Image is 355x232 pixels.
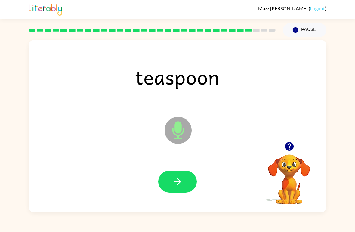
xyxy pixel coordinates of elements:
img: Literably [29,2,62,16]
a: Logout [310,5,325,11]
div: ( ) [258,5,326,11]
span: teaspoon [126,61,229,92]
button: Pause [283,23,326,37]
span: Mazz [PERSON_NAME] [258,5,309,11]
video: Your browser must support playing .mp4 files to use Literably. Please try using another browser. [259,145,319,205]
